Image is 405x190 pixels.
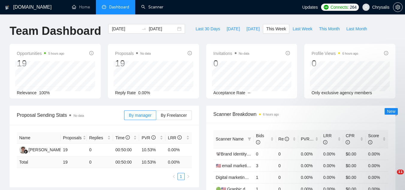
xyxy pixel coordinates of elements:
span: info-circle [126,135,130,140]
span: 264 [350,4,356,11]
span: No data [239,52,249,55]
h1: Team Dashboard [10,24,101,38]
span: filter [248,137,251,141]
a: 1 [178,173,184,180]
td: 0.00 % [165,156,192,168]
span: Proposals [115,50,151,57]
button: Last 30 Days [192,24,223,34]
th: Replies [87,132,113,144]
td: $0.00 [343,171,366,183]
span: 11 [397,170,404,174]
span: user [364,5,368,9]
td: 0.00% [321,171,343,183]
button: Last Month [343,24,370,34]
td: 3 [254,160,276,171]
button: [DATE] [223,24,243,34]
span: info-circle [188,51,192,55]
a: RG[PERSON_NAME] [19,147,63,152]
td: Total [17,156,61,168]
div: 0 [311,58,358,69]
span: Proposals [63,134,82,141]
th: Proposals [61,132,87,144]
span: info-circle [177,135,182,140]
span: info-circle [384,51,388,55]
span: swap-right [141,26,146,31]
td: 0 [276,148,299,160]
span: Only exclusive agency members [311,90,372,95]
div: 0 [213,58,249,69]
td: 19 [61,156,87,168]
span: Opportunities [17,50,64,57]
a: homeHome [72,5,90,10]
td: 0 [254,148,276,160]
div: 19 [115,58,151,69]
span: right [186,175,190,178]
a: 🇺🇸 email marketing new CL [216,163,267,168]
img: gigradar-bm.png [24,149,28,154]
a: searchScanner [141,5,163,10]
span: This Month [319,26,340,32]
img: upwork-logo.png [324,5,329,10]
span: info-circle [89,51,94,55]
td: 0.00% [366,171,388,183]
span: 0.00% [138,90,150,95]
span: New [387,109,395,114]
span: Re [278,137,289,141]
span: Invitations [213,50,249,57]
iframe: Intercom live chat [385,170,399,184]
img: RG [19,146,27,154]
span: -- [248,90,250,95]
span: Last 30 Days [195,26,220,32]
input: End date [149,26,176,32]
td: 00:50:00 [113,144,139,156]
span: Profile Views [311,50,358,57]
span: By Freelancer [161,113,187,118]
input: Start date [112,26,139,32]
span: No data [140,52,151,55]
span: Updates [302,5,318,10]
td: 0 [276,171,299,183]
div: [PERSON_NAME] [28,146,63,153]
button: [DATE] [243,24,263,34]
td: 10.53 % [139,156,165,168]
span: Last Month [346,26,367,32]
th: Name [17,132,61,144]
button: right [185,173,192,180]
span: info-circle [256,140,260,144]
span: Proposal Sending Stats [17,111,124,119]
span: setting [393,5,402,10]
td: 0 [87,144,113,156]
button: Last Week [289,24,316,34]
button: This Month [316,24,343,34]
span: to [141,26,146,31]
li: Next Page [185,173,192,180]
span: Last Week [293,26,312,32]
span: PVR [141,135,156,140]
span: Dashboard [109,5,129,10]
span: No data [73,114,84,117]
time: 6 hours ago [263,113,279,116]
span: [DATE] [246,26,260,32]
button: This Week [263,24,289,34]
td: 0 [87,156,113,168]
span: This Week [266,26,286,32]
span: info-circle [151,135,156,140]
td: 0 [276,160,299,171]
span: Bids [256,133,264,145]
span: filter [246,134,252,143]
span: 100% [39,90,50,95]
span: Scanner Breakdown [213,110,389,118]
span: Connects: [331,4,349,11]
button: left [170,173,177,180]
a: Digital marketing new CL [216,175,263,180]
span: Scanner Name [216,137,244,141]
td: 1 [254,171,276,183]
td: 10.53% [139,144,165,156]
a: 🐨Brand Identity design 06/08 (J) [216,152,278,156]
li: Previous Page [170,173,177,180]
td: 0.00% [165,144,192,156]
button: setting [393,2,403,12]
div: 19 [17,58,64,69]
span: LRR [168,135,182,140]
